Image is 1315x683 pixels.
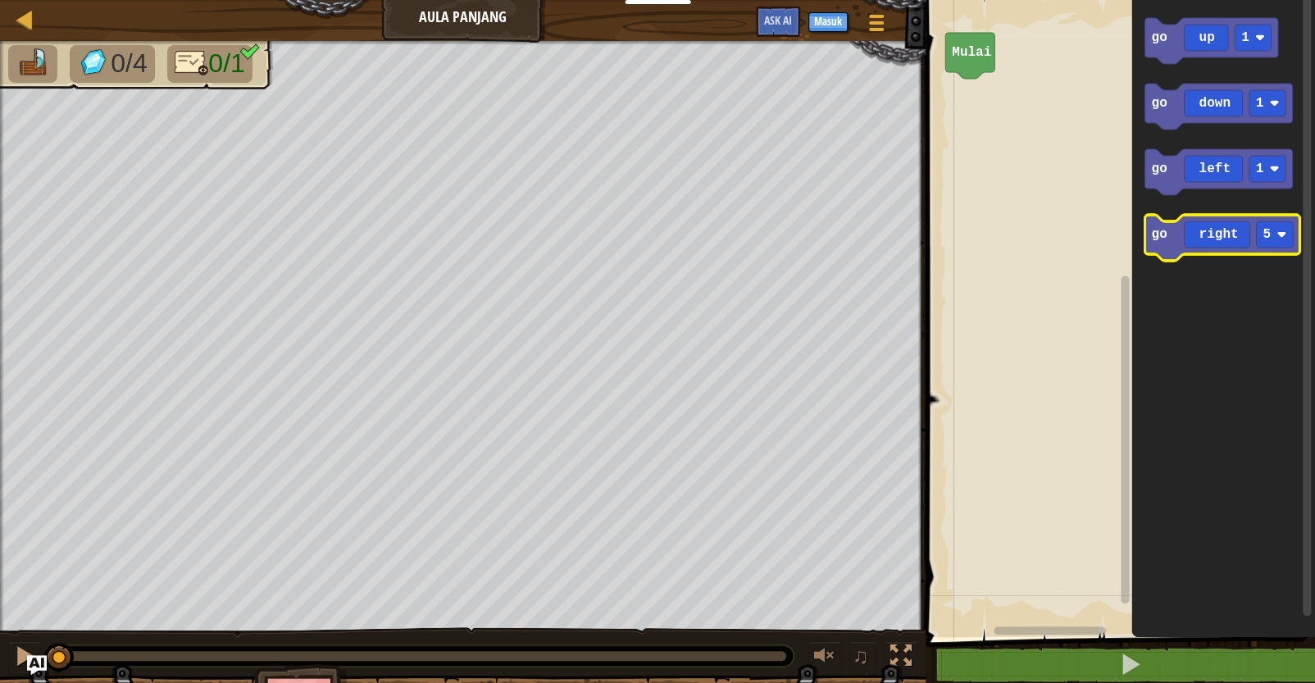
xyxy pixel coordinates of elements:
li: Kumpulkan permata. [70,45,155,83]
text: go [1151,30,1167,45]
text: 5 [1263,227,1271,242]
text: Mulai [952,45,991,60]
text: 1 [1241,30,1249,45]
li: Pergi ke rakit. [8,45,57,83]
li: Hanya 1 baris kode [167,45,253,83]
text: go [1151,162,1167,176]
span: 0/4 [111,48,147,78]
button: Ask AI [27,655,47,675]
button: Atur suara [808,641,841,675]
button: Ctrl + P: Pause [8,641,41,675]
text: go [1151,227,1167,242]
button: ♫ [849,641,877,675]
button: Masuk [808,12,848,32]
span: Ask AI [764,12,792,28]
text: 1 [1256,96,1264,111]
span: ♫ [853,644,869,668]
text: 1 [1256,162,1264,176]
button: Alihkan layar penuh [885,641,917,675]
span: 0/1 [208,48,244,78]
text: go [1151,96,1167,111]
button: Ask AI [756,7,800,37]
button: Tampilkan menu permainan [856,7,897,45]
